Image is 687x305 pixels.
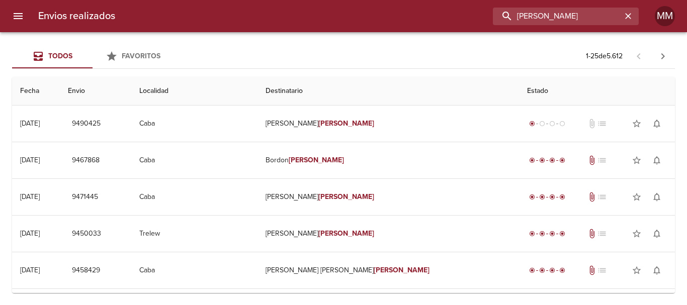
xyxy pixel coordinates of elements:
[529,194,535,200] span: radio_button_checked
[318,119,374,128] em: [PERSON_NAME]
[257,252,519,288] td: [PERSON_NAME] [PERSON_NAME]
[289,156,345,164] em: [PERSON_NAME]
[587,119,597,129] span: No tiene documentos adjuntos
[632,229,642,239] span: star_border
[632,265,642,275] span: star_border
[652,265,662,275] span: notifications_none
[257,179,519,215] td: [PERSON_NAME]
[20,266,40,274] div: [DATE]
[68,261,104,280] button: 9458429
[12,44,173,68] div: Tabs Envios
[529,157,535,163] span: radio_button_checked
[20,156,40,164] div: [DATE]
[493,8,622,25] input: buscar
[652,192,662,202] span: notifications_none
[131,106,257,142] td: Caba
[12,77,60,106] th: Fecha
[257,216,519,252] td: [PERSON_NAME]
[72,228,101,240] span: 9450033
[651,44,675,68] span: Pagina siguiente
[587,155,597,165] span: Tiene documentos adjuntos
[539,267,545,273] span: radio_button_checked
[527,119,567,129] div: Generado
[527,229,567,239] div: Entregado
[318,192,374,201] em: [PERSON_NAME]
[539,121,545,127] span: radio_button_unchecked
[529,121,535,127] span: radio_button_checked
[131,179,257,215] td: Caba
[587,229,597,239] span: Tiene documentos adjuntos
[627,224,647,244] button: Agregar a favoritos
[374,266,430,274] em: [PERSON_NAME]
[527,265,567,275] div: Entregado
[60,77,131,106] th: Envio
[586,51,623,61] p: 1 - 25 de 5.612
[257,77,519,106] th: Destinatario
[539,157,545,163] span: radio_button_checked
[20,192,40,201] div: [DATE]
[632,119,642,129] span: star_border
[68,115,105,133] button: 9490425
[68,188,102,207] button: 9471445
[597,119,607,129] span: No tiene pedido asociado
[539,231,545,237] span: radio_button_checked
[257,142,519,178] td: Bordon
[559,157,565,163] span: radio_button_checked
[559,194,565,200] span: radio_button_checked
[539,194,545,200] span: radio_button_checked
[559,231,565,237] span: radio_button_checked
[559,121,565,127] span: radio_button_unchecked
[647,187,667,207] button: Activar notificaciones
[72,154,100,167] span: 9467868
[597,265,607,275] span: No tiene pedido asociado
[632,192,642,202] span: star_border
[318,229,374,238] em: [PERSON_NAME]
[131,142,257,178] td: Caba
[647,260,667,280] button: Activar notificaciones
[652,229,662,239] span: notifications_none
[527,155,567,165] div: Entregado
[549,157,555,163] span: radio_button_checked
[549,267,555,273] span: radio_button_checked
[587,192,597,202] span: Tiene documentos adjuntos
[549,194,555,200] span: radio_button_checked
[627,51,651,61] span: Pagina anterior
[597,192,607,202] span: No tiene pedido asociado
[647,150,667,170] button: Activar notificaciones
[652,155,662,165] span: notifications_none
[655,6,675,26] div: MM
[652,119,662,129] span: notifications_none
[38,8,115,24] h6: Envios realizados
[527,192,567,202] div: Entregado
[597,155,607,165] span: No tiene pedido asociado
[122,52,160,60] span: Favoritos
[627,260,647,280] button: Agregar a favoritos
[647,224,667,244] button: Activar notificaciones
[20,119,40,128] div: [DATE]
[48,52,72,60] span: Todos
[627,187,647,207] button: Agregar a favoritos
[72,264,100,277] span: 9458429
[549,231,555,237] span: radio_button_checked
[257,106,519,142] td: [PERSON_NAME]
[632,155,642,165] span: star_border
[647,114,667,134] button: Activar notificaciones
[549,121,555,127] span: radio_button_unchecked
[529,267,535,273] span: radio_button_checked
[559,267,565,273] span: radio_button_checked
[131,252,257,288] td: Caba
[529,231,535,237] span: radio_button_checked
[20,229,40,238] div: [DATE]
[587,265,597,275] span: Tiene documentos adjuntos
[6,4,30,28] button: menu
[627,114,647,134] button: Agregar a favoritos
[68,225,105,243] button: 9450033
[627,150,647,170] button: Agregar a favoritos
[597,229,607,239] span: No tiene pedido asociado
[72,191,98,204] span: 9471445
[68,151,104,170] button: 9467868
[72,118,101,130] span: 9490425
[131,77,257,106] th: Localidad
[131,216,257,252] td: Trelew
[519,77,675,106] th: Estado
